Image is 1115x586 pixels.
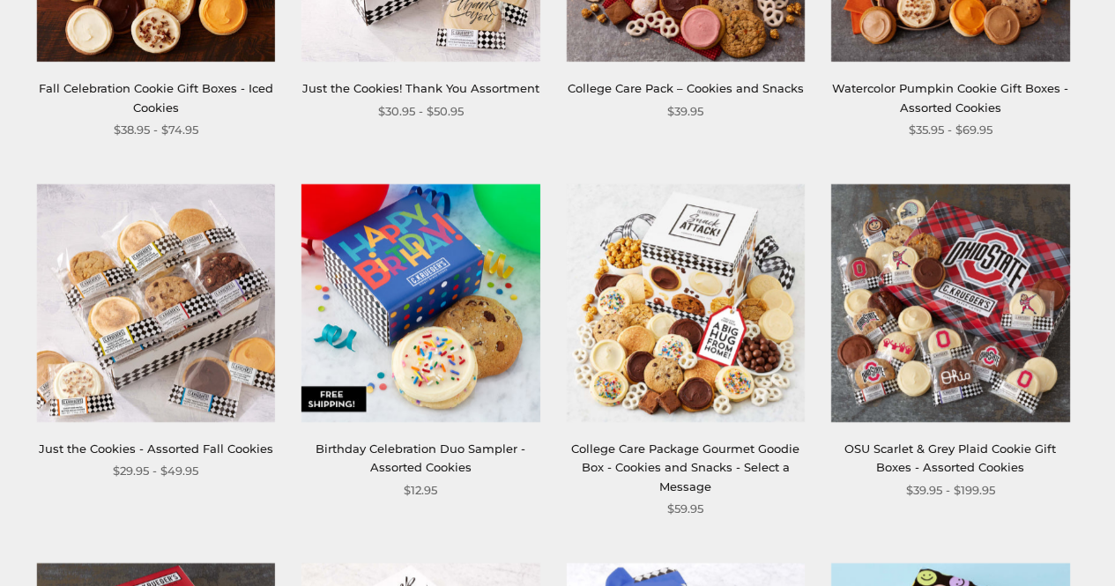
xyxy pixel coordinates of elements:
a: Fall Celebration Cookie Gift Boxes - Iced Cookies [39,81,273,114]
img: OSU Scarlet & Grey Plaid Cookie Gift Boxes - Assorted Cookies [831,184,1069,422]
a: Just the Cookies - Assorted Fall Cookies [39,441,273,456]
span: $35.95 - $69.95 [909,121,992,139]
img: College Care Package Gourmet Goodie Box - Cookies and Snacks - Select a Message [567,184,805,422]
span: $30.95 - $50.95 [378,102,464,121]
span: $39.95 [667,102,703,121]
span: $59.95 [667,500,703,518]
a: College Care Package Gourmet Goodie Box - Cookies and Snacks - Select a Message [571,441,799,493]
a: College Care Pack – Cookies and Snacks [568,81,804,95]
a: Watercolor Pumpkin Cookie Gift Boxes - Assorted Cookies [832,81,1068,114]
a: Just the Cookies! Thank You Assortment [302,81,539,95]
span: $12.95 [404,481,437,500]
span: $29.95 - $49.95 [113,462,198,480]
a: Birthday Celebration Duo Sampler - Assorted Cookies [316,441,525,474]
span: $39.95 - $199.95 [906,481,995,500]
span: $38.95 - $74.95 [114,121,198,139]
a: OSU Scarlet & Grey Plaid Cookie Gift Boxes - Assorted Cookies [844,441,1056,474]
img: Just the Cookies - Assorted Fall Cookies [37,184,275,422]
img: Birthday Celebration Duo Sampler - Assorted Cookies [301,184,539,422]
